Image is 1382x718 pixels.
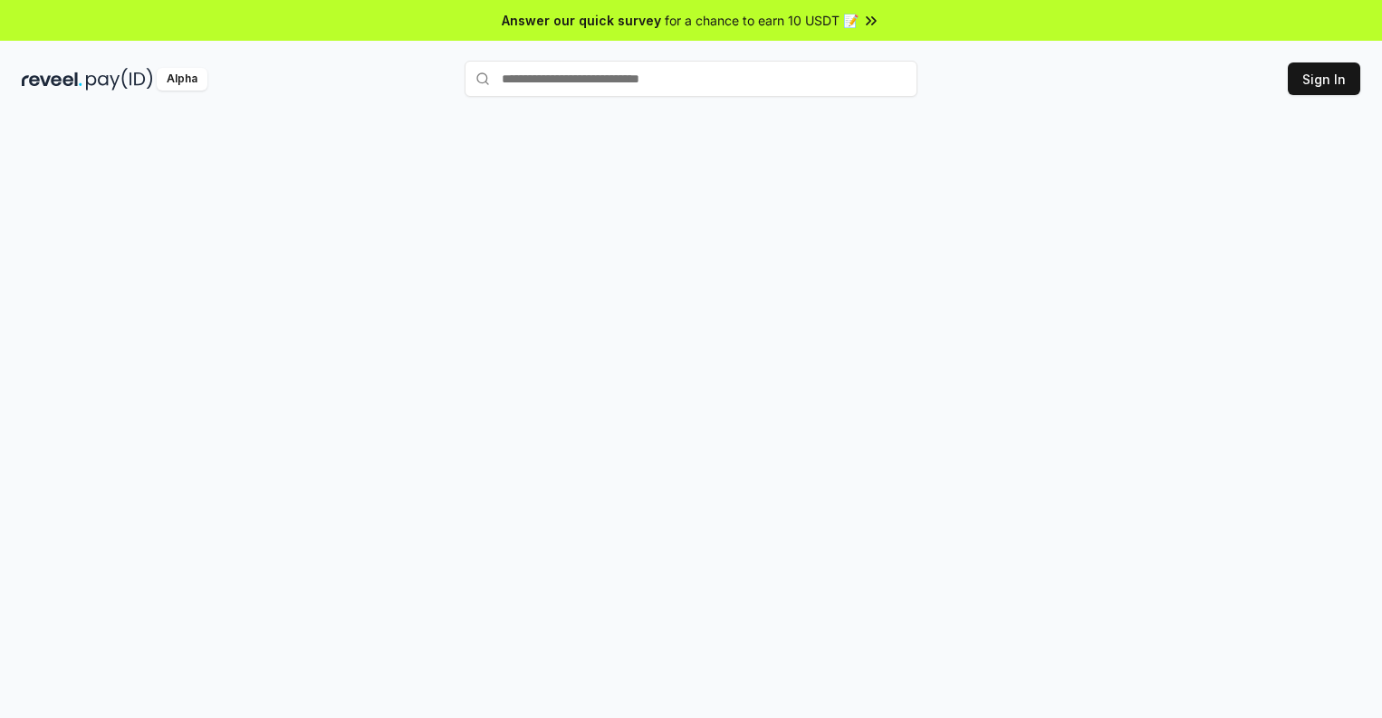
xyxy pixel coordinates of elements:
[665,11,859,30] span: for a chance to earn 10 USDT 📝
[1288,62,1360,95] button: Sign In
[157,68,207,91] div: Alpha
[22,68,82,91] img: reveel_dark
[502,11,661,30] span: Answer our quick survey
[86,68,153,91] img: pay_id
